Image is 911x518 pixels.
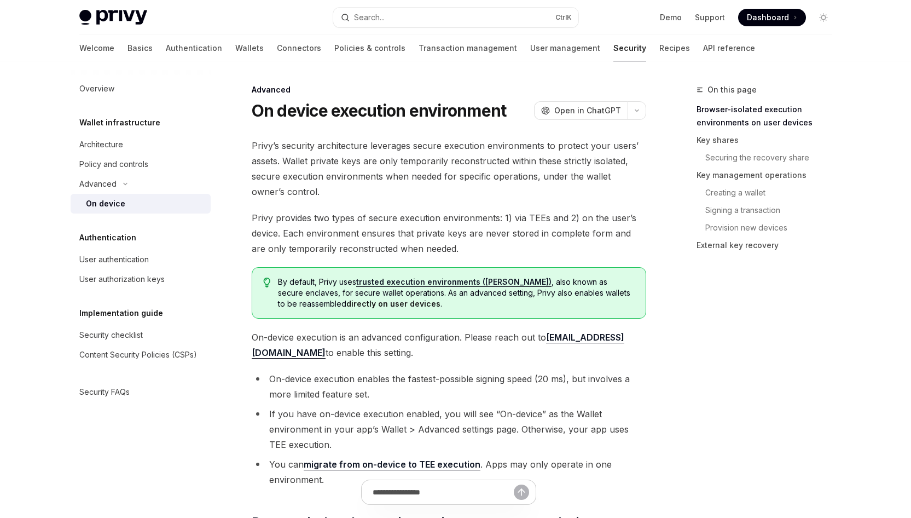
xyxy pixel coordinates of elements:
[79,158,148,171] div: Policy and controls
[79,35,114,61] a: Welcome
[555,13,572,22] span: Ctrl K
[71,382,211,402] a: Security FAQs
[71,154,211,174] a: Policy and controls
[79,329,143,342] div: Security checklist
[747,12,789,23] span: Dashboard
[79,253,149,266] div: User authentication
[333,8,578,27] button: Search...CtrlK
[71,269,211,289] a: User authorization keys
[79,116,160,129] h5: Wallet infrastructure
[79,273,165,286] div: User authorization keys
[79,348,197,361] div: Content Security Policies (CSPs)
[697,237,841,254] a: External key recovery
[252,371,646,402] li: On-device execution enables the fastest-possible signing speed (20 ms), but involves a more limit...
[71,194,211,214] a: On device
[252,457,646,487] li: You can . Apps may only operate in one environment.
[252,210,646,256] span: Privy provides two types of secure execution environments: 1) via TEEs and 2) on the user’s devic...
[738,9,806,26] a: Dashboard
[71,79,211,99] a: Overview
[79,307,163,320] h5: Implementation guide
[127,35,153,61] a: Basics
[86,197,125,210] div: On device
[278,277,634,309] span: By default, Privy uses , also known as secure enclaves, for secure wallet operations. As an advan...
[354,11,385,24] div: Search...
[419,35,517,61] a: Transaction management
[659,35,690,61] a: Recipes
[277,35,321,61] a: Connectors
[79,177,117,191] div: Advanced
[705,149,841,166] a: Securing the recovery share
[705,202,841,219] a: Signing a transaction
[71,345,211,365] a: Content Security Policies (CSPs)
[79,10,147,25] img: light logo
[613,35,646,61] a: Security
[252,101,507,120] h1: On device execution environment
[534,101,628,120] button: Open in ChatGPT
[705,219,841,237] a: Provision new devices
[356,277,552,287] a: trusted execution environments ([PERSON_NAME])
[660,12,682,23] a: Demo
[79,82,114,95] div: Overview
[514,485,529,500] button: Send message
[71,135,211,154] a: Architecture
[707,83,757,96] span: On this page
[815,9,832,26] button: Toggle dark mode
[697,131,841,149] a: Key shares
[252,84,646,95] div: Advanced
[263,278,271,287] svg: Tip
[252,330,646,360] span: On-device execution is an advanced configuration. Please reach out to to enable this setting.
[703,35,755,61] a: API reference
[79,385,130,399] div: Security FAQs
[252,406,646,452] li: If you have on-device execution enabled, you will see “On-device” as the Wallet environment in yo...
[71,250,211,269] a: User authentication
[235,35,264,61] a: Wallets
[252,138,646,199] span: Privy’s security architecture leverages secure execution environments to protect your users’ asse...
[166,35,222,61] a: Authentication
[705,184,841,202] a: Creating a wallet
[334,35,405,61] a: Policies & controls
[697,166,841,184] a: Key management operations
[71,325,211,345] a: Security checklist
[79,231,136,244] h5: Authentication
[79,138,123,151] div: Architecture
[304,459,480,470] a: migrate from on-device to TEE execution
[554,105,621,116] span: Open in ChatGPT
[530,35,600,61] a: User management
[346,299,440,308] strong: directly on user devices
[695,12,725,23] a: Support
[697,101,841,131] a: Browser-isolated execution environments on user devices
